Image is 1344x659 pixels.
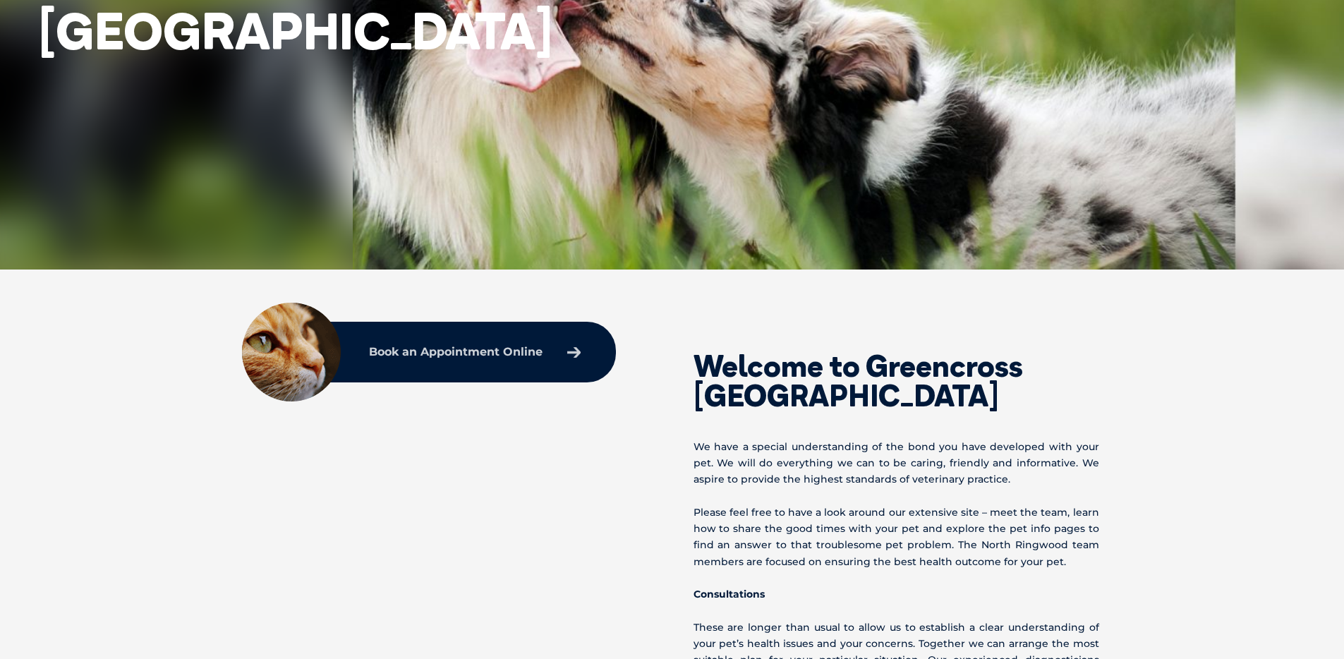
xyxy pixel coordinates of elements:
[694,351,1099,411] h2: Welcome to Greencross [GEOGRAPHIC_DATA]
[39,3,552,59] h1: [GEOGRAPHIC_DATA]
[694,504,1099,570] p: Please feel free to have a look around our extensive site – meet the team, learn how to share the...
[694,439,1099,488] p: We have a special understanding of the bond you have developed with your pet. We will do everythi...
[694,588,765,600] b: Consultations
[369,346,543,358] p: Book an Appointment Online
[362,339,588,365] a: Book an Appointment Online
